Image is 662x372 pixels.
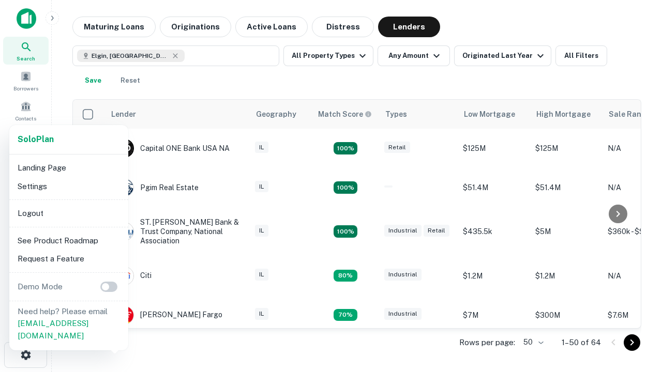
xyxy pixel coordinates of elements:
a: SoloPlan [18,133,54,146]
li: Settings [13,177,124,196]
p: Need help? Please email [18,305,120,342]
li: Logout [13,204,124,223]
a: [EMAIL_ADDRESS][DOMAIN_NAME] [18,319,88,340]
li: Landing Page [13,159,124,177]
li: See Product Roadmap [13,231,124,250]
p: Demo Mode [13,281,67,293]
li: Request a Feature [13,250,124,268]
strong: Solo Plan [18,134,54,144]
iframe: Chat Widget [610,289,662,339]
